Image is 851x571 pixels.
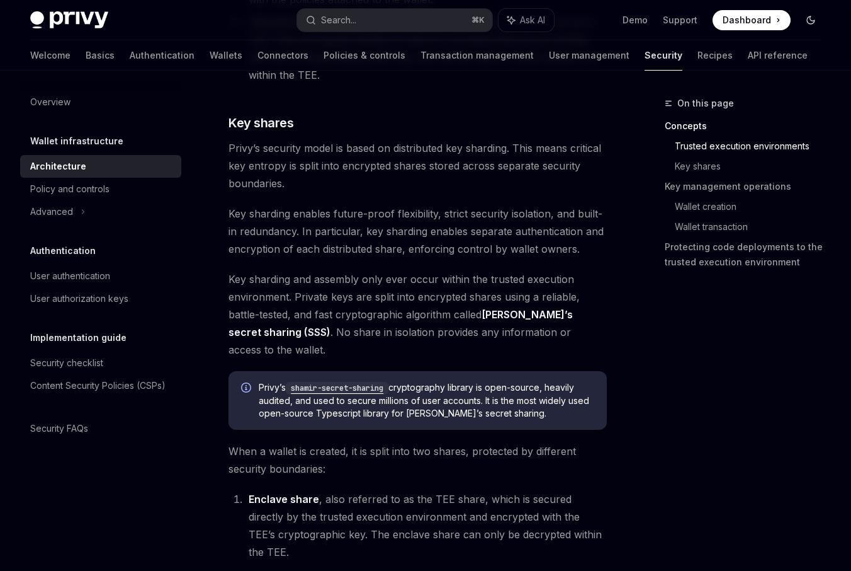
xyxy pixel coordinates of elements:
[675,197,831,217] a: Wallet creation
[241,383,254,395] svg: Info
[675,156,831,176] a: Key shares
[30,182,110,197] div: Policy and controls
[471,15,485,25] span: ⌘ K
[86,40,115,71] a: Basics
[520,14,545,26] span: Ask AI
[675,217,831,237] a: Wallet transaction
[30,421,88,436] div: Security FAQs
[20,287,181,310] a: User authorization keys
[748,40,808,71] a: API reference
[228,139,607,192] span: Privy’s security model is based on distributed key sharding. This means critical key entropy is s...
[249,493,319,505] strong: Enclave share
[665,237,831,272] a: Protecting code deployments to the trusted execution environment
[324,40,405,71] a: Policies & controls
[675,136,831,156] a: Trusted execution environments
[713,10,791,30] a: Dashboard
[245,490,607,561] li: , also referred to as the TEE share, which is secured directly by the trusted execution environme...
[321,13,356,28] div: Search...
[20,178,181,200] a: Policy and controls
[20,265,181,287] a: User authentication
[286,382,388,393] a: shamir-secret-sharing
[30,291,128,306] div: User authorization keys
[228,442,607,478] span: When a wallet is created, it is split into two shares, protected by different security boundaries:
[20,352,181,374] a: Security checklist
[297,9,492,32] button: Search...⌘K
[30,330,127,345] h5: Implementation guide
[801,10,821,30] button: Toggle dark mode
[30,11,108,29] img: dark logo
[130,40,194,71] a: Authentication
[30,243,96,258] h5: Authentication
[723,14,771,26] span: Dashboard
[30,159,86,174] div: Architecture
[228,114,293,132] span: Key shares
[210,40,242,71] a: Wallets
[420,40,534,71] a: Transaction management
[20,417,181,440] a: Security FAQs
[549,40,629,71] a: User management
[665,116,831,136] a: Concepts
[30,134,123,149] h5: Wallet infrastructure
[20,374,181,397] a: Content Security Policies (CSPs)
[259,381,594,420] span: Privy’s cryptography library is open-source, heavily audited, and used to secure millions of user...
[30,204,73,219] div: Advanced
[228,270,607,359] span: Key sharding and assembly only ever occur within the trusted execution environment. Private keys ...
[663,14,697,26] a: Support
[30,378,166,393] div: Content Security Policies (CSPs)
[20,155,181,178] a: Architecture
[30,355,103,371] div: Security checklist
[20,91,181,113] a: Overview
[286,382,388,395] code: shamir-secret-sharing
[645,40,682,71] a: Security
[499,9,554,32] button: Ask AI
[30,95,70,110] div: Overview
[697,40,733,71] a: Recipes
[257,40,308,71] a: Connectors
[30,40,70,71] a: Welcome
[623,14,648,26] a: Demo
[228,205,607,258] span: Key sharding enables future-proof flexibility, strict security isolation, and built-in redundancy...
[30,268,110,284] div: User authentication
[665,176,831,197] a: Key management operations
[677,96,734,111] span: On this page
